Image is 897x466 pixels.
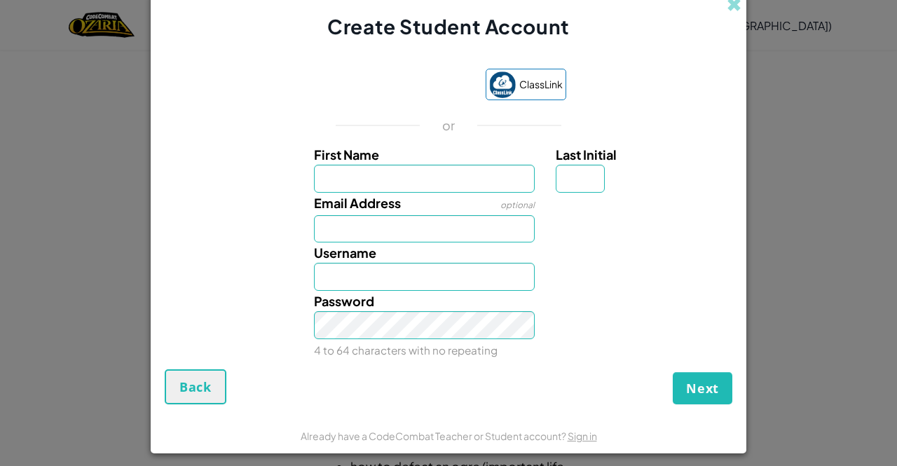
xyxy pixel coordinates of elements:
[314,146,379,163] span: First Name
[179,378,212,395] span: Back
[673,372,732,404] button: Next
[489,71,516,98] img: classlink-logo-small.png
[314,245,376,261] span: Username
[556,146,617,163] span: Last Initial
[686,380,719,397] span: Next
[314,343,498,357] small: 4 to 64 characters with no repeating
[324,70,479,101] iframe: Sign in with Google Button
[314,293,374,309] span: Password
[327,14,569,39] span: Create Student Account
[301,430,568,442] span: Already have a CodeCombat Teacher or Student account?
[442,117,456,134] p: or
[314,195,401,211] span: Email Address
[568,430,597,442] a: Sign in
[519,74,563,95] span: ClassLink
[165,369,226,404] button: Back
[500,200,535,210] span: optional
